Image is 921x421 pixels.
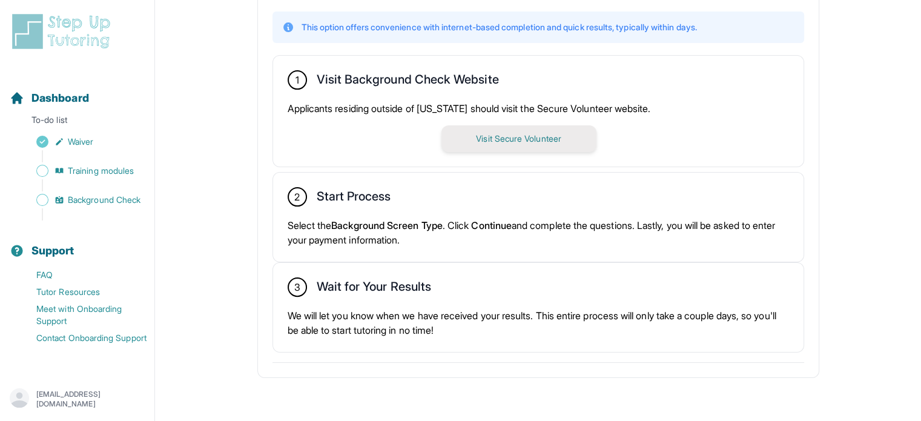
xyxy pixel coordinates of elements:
p: Select the . Click and complete the questions. Lastly, you will be asked to enter your payment in... [288,218,789,247]
span: Background Screen Type [331,219,443,231]
button: Support [5,223,150,264]
button: Visit Secure Volunteer [441,125,596,152]
a: Training modules [10,162,154,179]
span: 2 [294,190,300,204]
a: Visit Secure Volunteer [441,132,596,144]
a: Background Check [10,191,154,208]
p: This option offers convenience with internet-based completion and quick results, typically within... [302,21,697,33]
span: Support [31,242,74,259]
h2: Start Process [317,189,391,208]
span: Dashboard [31,90,89,107]
span: Training modules [68,165,134,177]
button: [EMAIL_ADDRESS][DOMAIN_NAME] [10,388,145,410]
span: Background Check [68,194,140,206]
button: Dashboard [5,70,150,111]
h2: Wait for Your Results [317,279,431,299]
span: 1 [295,73,299,87]
img: logo [10,12,117,51]
a: Meet with Onboarding Support [10,300,154,330]
a: Tutor Resources [10,283,154,300]
span: Waiver [68,136,93,148]
span: Continue [471,219,512,231]
a: Dashboard [10,90,89,107]
p: To-do list [5,114,150,131]
span: 3 [294,280,300,294]
a: FAQ [10,267,154,283]
a: Waiver [10,133,154,150]
h2: Visit Background Check Website [317,72,499,91]
p: We will let you know when we have received your results. This entire process will only take a cou... [288,308,789,337]
p: [EMAIL_ADDRESS][DOMAIN_NAME] [36,390,145,409]
a: Contact Onboarding Support [10,330,154,346]
p: Applicants residing outside of [US_STATE] should visit the Secure Volunteer website. [288,101,789,116]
